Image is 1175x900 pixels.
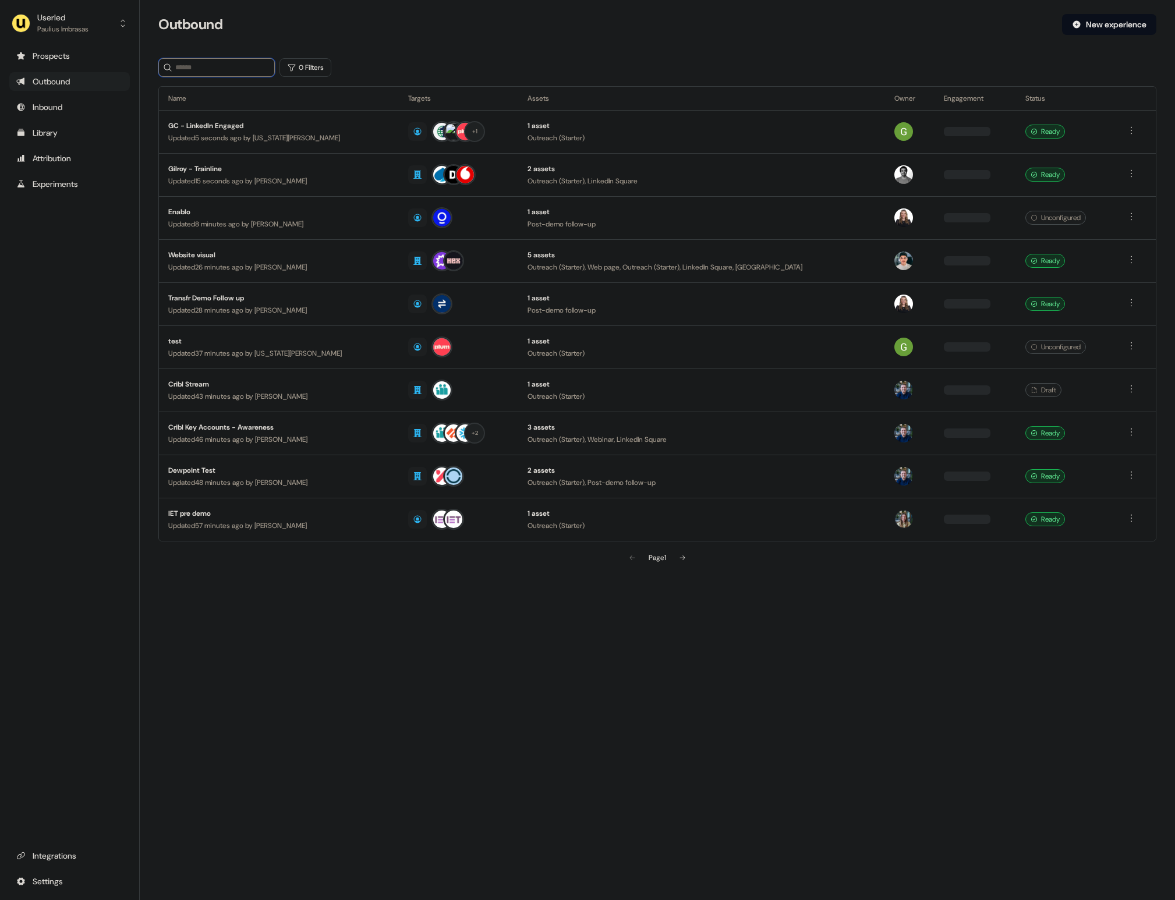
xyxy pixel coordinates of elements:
th: Assets [518,87,885,110]
img: Maz [894,165,913,184]
div: Outreach (Starter), Webinar, LinkedIn Square [528,434,876,445]
div: 5 assets [528,249,876,261]
img: Vincent [894,251,913,270]
a: Go to templates [9,123,130,142]
div: 1 asset [528,335,876,347]
div: Updated 43 minutes ago by [PERSON_NAME] [168,391,390,402]
div: Updated 48 minutes ago by [PERSON_NAME] [168,477,390,488]
div: Attribution [16,153,123,164]
div: Userled [37,12,89,23]
img: Geneviève [894,208,913,227]
div: Updated 8 minutes ago by [PERSON_NAME] [168,218,390,230]
div: IET pre demo [168,508,390,519]
div: Unconfigured [1025,211,1086,225]
div: Updated 26 minutes ago by [PERSON_NAME] [168,261,390,273]
button: 0 Filters [279,58,331,77]
div: Draft [1025,383,1061,397]
div: 1 asset [528,120,876,132]
button: UserledPaulius Imbrasas [9,9,130,37]
div: Outreach (Starter) [528,348,876,359]
a: Go to integrations [9,872,130,891]
a: Go to attribution [9,149,130,168]
div: Gilroy - Trainline [168,163,390,175]
div: Enablo [168,206,390,218]
img: Georgia [894,122,913,141]
div: Outreach (Starter), LinkedIn Square [528,175,876,187]
img: Geneviève [894,295,913,313]
div: Ready [1025,125,1065,139]
div: Post-demo follow-up [528,304,876,316]
div: 1 asset [528,508,876,519]
div: Ready [1025,254,1065,268]
img: James [894,381,913,399]
th: Name [159,87,399,110]
img: James [894,467,913,486]
div: Updated 15 seconds ago by [PERSON_NAME] [168,175,390,187]
div: Ready [1025,512,1065,526]
div: Updated 37 minutes ago by [US_STATE][PERSON_NAME] [168,348,390,359]
div: Updated 57 minutes ago by [PERSON_NAME] [168,520,390,532]
div: GC - LinkedIn Engaged [168,120,390,132]
div: Integrations [16,850,123,862]
div: Website visual [168,249,390,261]
div: + 2 [472,428,479,438]
div: Updated 46 minutes ago by [PERSON_NAME] [168,434,390,445]
div: + 1 [472,126,478,137]
div: 2 assets [528,163,876,175]
a: Go to integrations [9,846,130,865]
button: New experience [1062,14,1156,35]
div: Paulius Imbrasas [37,23,89,35]
div: 1 asset [528,206,876,218]
a: Go to experiments [9,175,130,193]
div: Ready [1025,168,1065,182]
div: Outreach (Starter), Post-demo follow-up [528,477,876,488]
div: Inbound [16,101,123,113]
div: Updated 5 seconds ago by [US_STATE][PERSON_NAME] [168,132,390,144]
div: Experiments [16,178,123,190]
h3: Outbound [158,16,222,33]
div: Outreach (Starter) [528,391,876,402]
div: Outreach (Starter) [528,520,876,532]
div: Outreach (Starter) [528,132,876,144]
img: Charlotte [894,510,913,529]
div: Ready [1025,426,1065,440]
div: Library [16,127,123,139]
div: Post-demo follow-up [528,218,876,230]
div: Page 1 [649,552,666,564]
div: Outbound [16,76,123,87]
div: Settings [16,876,123,887]
th: Targets [399,87,518,110]
div: test [168,335,390,347]
div: Transfr Demo Follow up [168,292,390,304]
div: Ready [1025,469,1065,483]
div: 2 assets [528,465,876,476]
div: Updated 28 minutes ago by [PERSON_NAME] [168,304,390,316]
div: Cribl Stream [168,378,390,390]
div: 3 assets [528,421,876,433]
div: Cribl Key Accounts - Awareness [168,421,390,433]
img: James [894,424,913,442]
th: Engagement [935,87,1016,110]
div: Ready [1025,297,1065,311]
img: Georgia [894,338,913,356]
th: Status [1016,87,1115,110]
div: 1 asset [528,378,876,390]
a: Go to prospects [9,47,130,65]
a: Go to outbound experience [9,72,130,91]
a: Go to Inbound [9,98,130,116]
div: Prospects [16,50,123,62]
div: Unconfigured [1025,340,1086,354]
div: Dewpoint Test [168,465,390,476]
div: Outreach (Starter), Web page, Outreach (Starter), LinkedIn Square, [GEOGRAPHIC_DATA] [528,261,876,273]
th: Owner [885,87,935,110]
div: 1 asset [528,292,876,304]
